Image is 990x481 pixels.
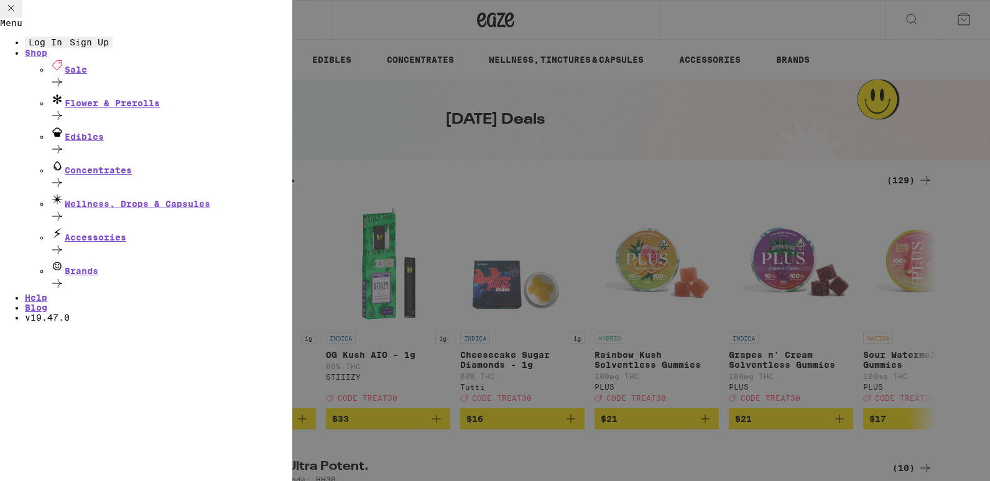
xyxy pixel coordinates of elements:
a: Concentrates [50,158,292,192]
a: Wellness, Drops & Capsules [50,192,292,226]
div: Concentrates [50,158,292,175]
a: Flower & Prerolls [50,91,292,125]
a: Blog [25,303,292,313]
div: Wellness, Drops & Capsules [50,192,292,209]
span: Help [28,9,53,20]
a: Shop [25,48,292,58]
div: Flower & Prerolls [50,91,292,108]
a: Accessories [50,226,292,259]
a: Edibles [50,125,292,158]
button: Sign Up [66,37,113,48]
div: Accessories [50,226,292,242]
a: Help [25,293,47,303]
a: Brands [50,259,292,293]
span: v 19.47.0 [25,313,70,323]
div: Brands [50,259,292,276]
button: Log In [25,37,66,48]
a: Sale [50,58,292,91]
div: Sale [50,58,292,75]
span: Log In [29,37,62,47]
span: Sign Up [70,37,109,47]
div: Edibles [50,125,292,142]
